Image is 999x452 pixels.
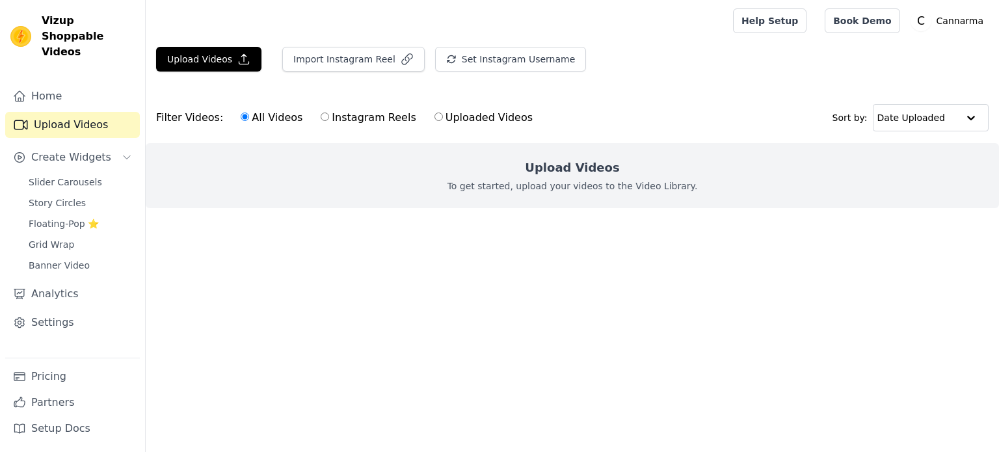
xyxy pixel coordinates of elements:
[5,144,140,170] button: Create Widgets
[29,176,102,189] span: Slider Carousels
[525,159,619,177] h2: Upload Videos
[5,390,140,416] a: Partners
[917,14,925,27] text: C
[240,109,303,126] label: All Videos
[5,364,140,390] a: Pricing
[29,259,90,272] span: Banner Video
[5,83,140,109] a: Home
[156,103,540,133] div: Filter Videos:
[435,47,586,72] button: Set Instagram Username
[29,217,99,230] span: Floating-Pop ⭐
[241,113,249,121] input: All Videos
[832,104,989,131] div: Sort by:
[31,150,111,165] span: Create Widgets
[321,113,329,121] input: Instagram Reels
[10,26,31,47] img: Vizup
[733,8,806,33] a: Help Setup
[29,196,86,209] span: Story Circles
[931,9,989,33] p: Cannarma
[911,9,989,33] button: C Cannarma
[434,113,443,121] input: Uploaded Videos
[21,235,140,254] a: Grid Wrap
[29,238,74,251] span: Grid Wrap
[5,416,140,442] a: Setup Docs
[5,112,140,138] a: Upload Videos
[156,47,261,72] button: Upload Videos
[320,109,416,126] label: Instagram Reels
[21,173,140,191] a: Slider Carousels
[5,310,140,336] a: Settings
[21,215,140,233] a: Floating-Pop ⭐
[42,13,135,60] span: Vizup Shoppable Videos
[447,179,698,193] p: To get started, upload your videos to the Video Library.
[434,109,533,126] label: Uploaded Videos
[825,8,899,33] a: Book Demo
[21,194,140,212] a: Story Circles
[5,281,140,307] a: Analytics
[21,256,140,274] a: Banner Video
[282,47,425,72] button: Import Instagram Reel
